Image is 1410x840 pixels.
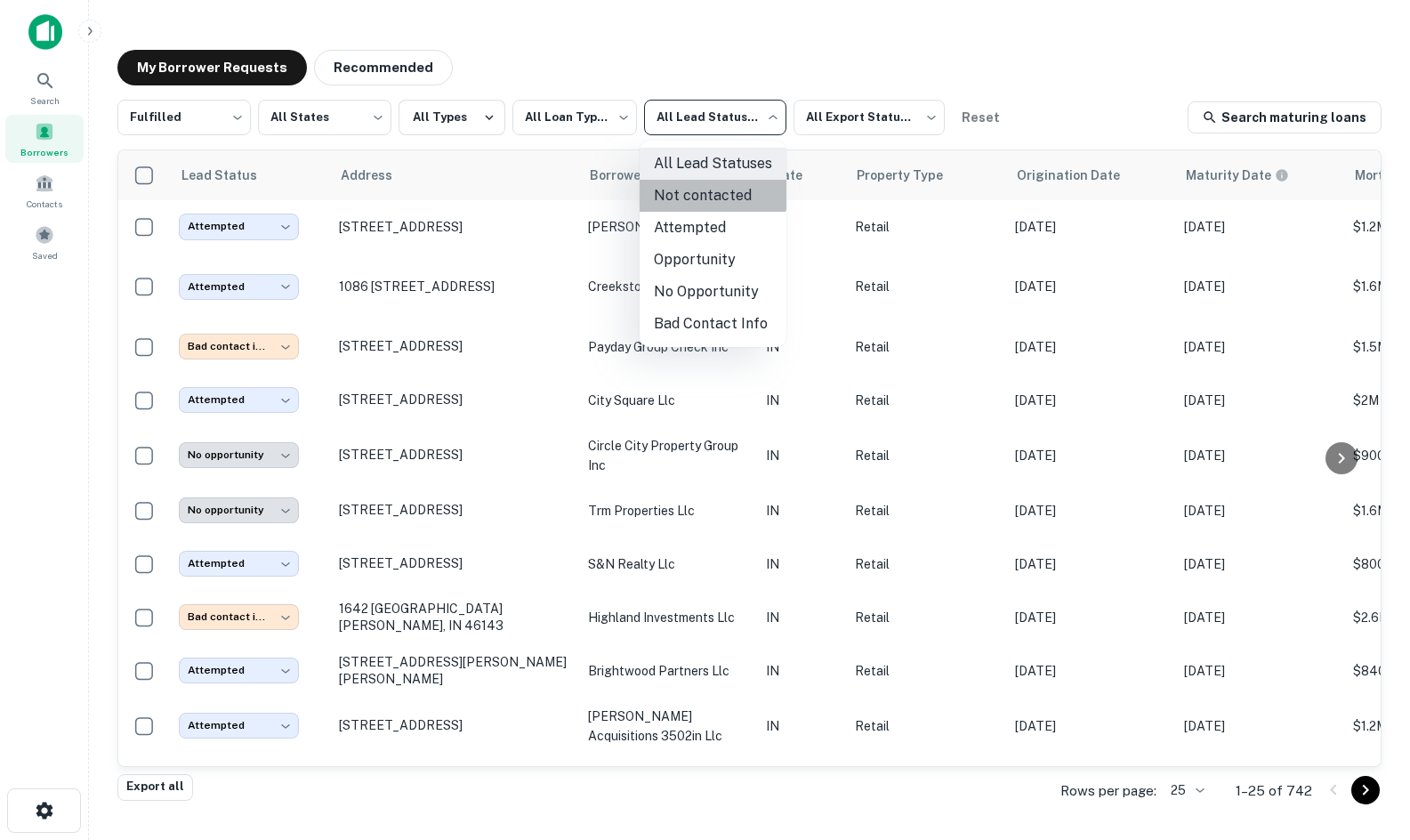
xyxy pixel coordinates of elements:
[640,180,786,212] li: Not contacted
[640,148,786,180] li: All Lead Statuses
[1321,698,1410,783] iframe: Chat Widget
[640,212,786,244] li: Attempted
[640,276,786,308] li: No Opportunity
[640,308,786,340] li: Bad Contact Info
[640,244,786,276] li: Opportunity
